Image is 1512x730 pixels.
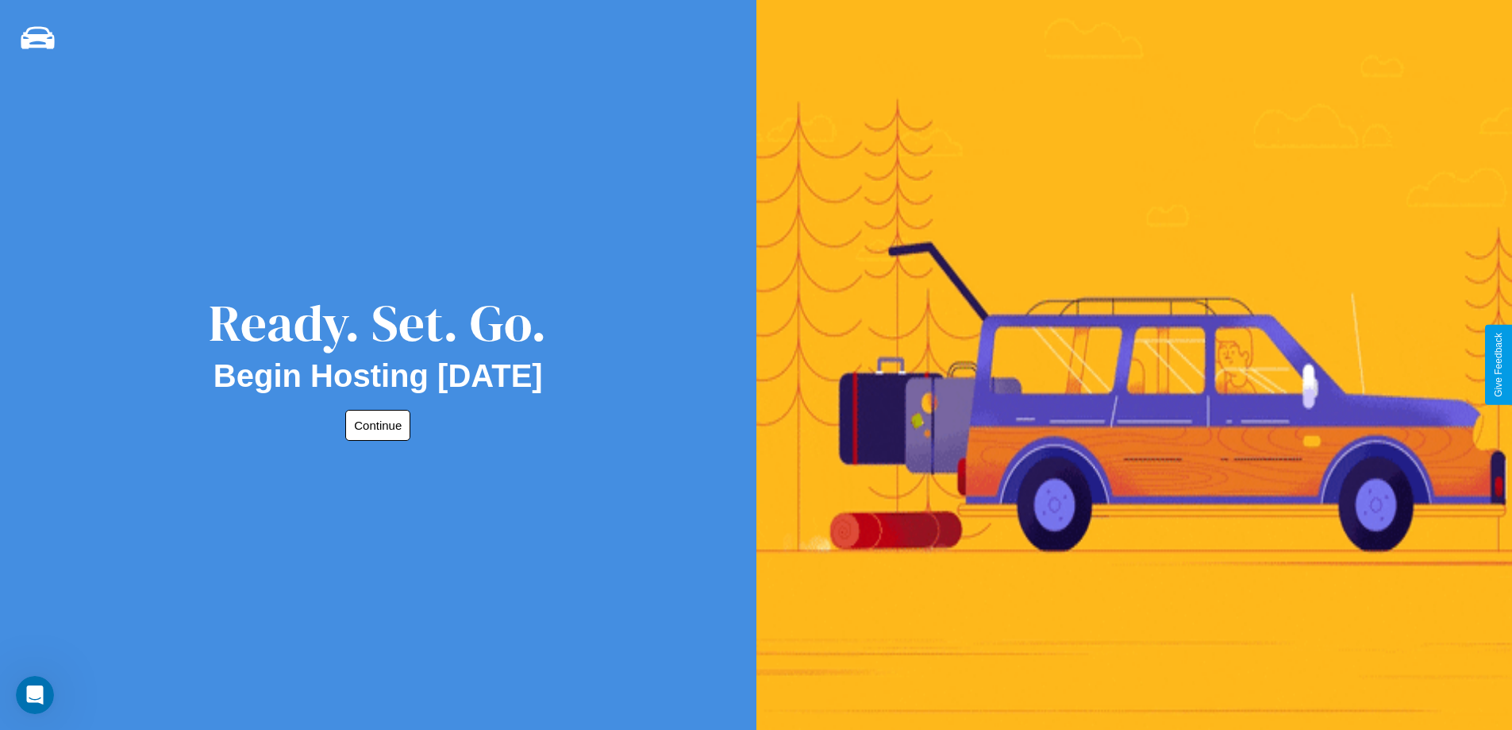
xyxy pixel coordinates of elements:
div: Ready. Set. Go. [209,288,547,358]
h2: Begin Hosting [DATE] [214,358,543,394]
div: Give Feedback [1493,333,1504,397]
button: Continue [345,410,410,441]
iframe: Intercom live chat [16,676,54,714]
